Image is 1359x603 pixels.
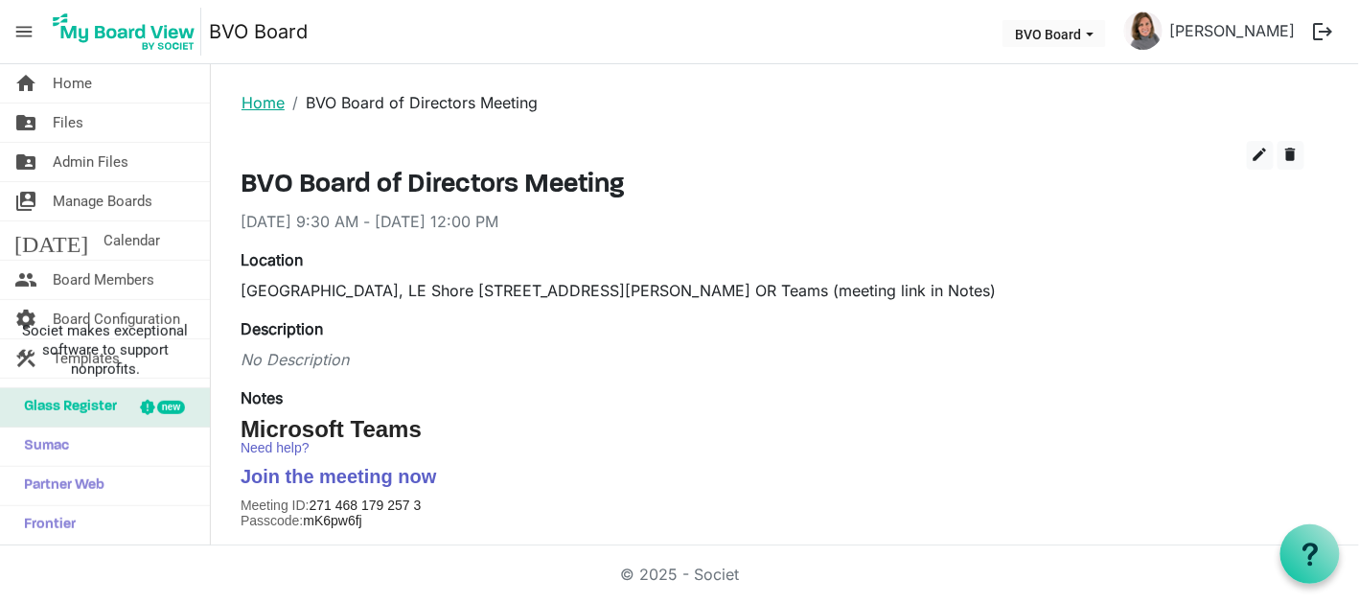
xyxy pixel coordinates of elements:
span: Calendar [104,221,160,260]
span: mK6pw6fj [303,513,361,528]
span: Home [53,64,92,103]
span: folder_shared [14,143,37,181]
span: Board Members [53,261,154,299]
a: Need help? [241,440,310,455]
a: [PERSON_NAME] [1163,12,1303,50]
button: BVO Board dropdownbutton [1002,20,1106,47]
span: people [14,261,37,299]
span: Societ makes exceptional software to support nonprofits. [9,321,201,379]
label: Description [241,317,323,340]
a: My Board View Logo [47,8,209,56]
img: My Board View Logo [47,8,201,56]
span: folder_shared [14,104,37,142]
span: settings [14,300,37,338]
span: switch_account [14,182,37,220]
h3: BVO Board of Directors Meeting [241,170,1304,202]
div: [DATE] 9:30 AM - [DATE] 12:00 PM [241,210,1304,233]
span: home [14,64,37,103]
span: Files [53,104,83,142]
a: Home [242,93,285,112]
span: edit [1252,146,1269,163]
label: Notes [241,386,283,409]
div: No Description [241,348,1304,371]
span: Join the meeting now [241,466,436,487]
span: Board Configuration [53,300,180,338]
label: Location [241,248,303,271]
span: Partner Web [14,467,104,505]
div: [GEOGRAPHIC_DATA], LE Shore [STREET_ADDRESS][PERSON_NAME] OR Teams (meeting link in Notes) [241,279,1304,302]
span: Meeting ID: [241,498,310,513]
img: MnC5V0f8bXlevx3ztyDwGpUB7uCjngHDRxSkcSC0fSnSlpV2VjP-Il6Yf9OZy13_Vasq3byDuyXCHgM4Kz_e5g_thumb.png [1124,12,1163,50]
a: © 2025 - Societ [620,565,739,584]
span: [DATE] [14,221,88,260]
span: Microsoft Teams [241,416,422,442]
a: Join the meeting now [241,471,436,486]
li: BVO Board of Directors Meeting [285,91,538,114]
span: Glass Register [14,388,117,427]
span: Passcode: [241,513,303,528]
a: BVO Board [209,12,308,51]
span: Admin Files [53,143,128,181]
label: Attached Files [241,544,342,567]
span: Sumac [14,428,69,466]
button: logout [1303,12,1344,52]
span: menu [6,13,42,50]
button: delete [1278,141,1304,170]
button: edit [1247,141,1274,170]
span: Manage Boards [53,182,152,220]
span: 271 468 179 257 3 [310,498,422,513]
div: new [157,401,185,414]
span: Frontier [14,506,76,545]
span: delete [1282,146,1300,163]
